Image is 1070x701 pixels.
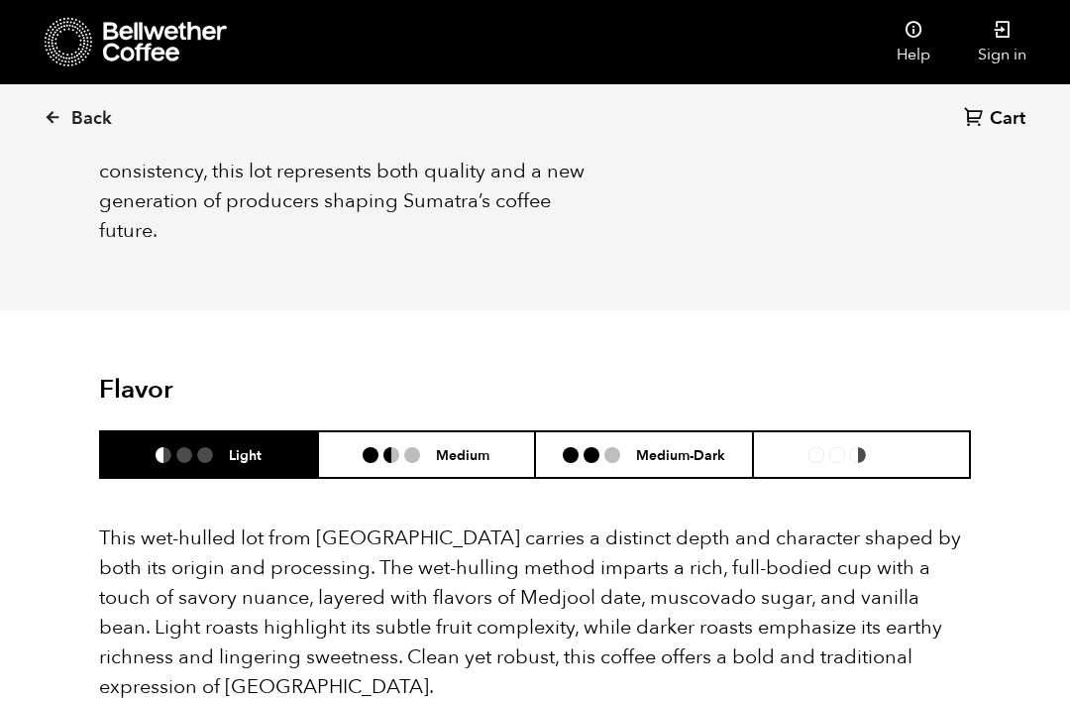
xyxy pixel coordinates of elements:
h6: Light [229,446,262,463]
h6: Dark [882,446,913,463]
h6: Medium [436,446,489,463]
span: Back [71,107,112,131]
h6: Medium-Dark [636,446,725,463]
a: Cart [964,106,1030,133]
span: Cart [990,107,1025,131]
h2: Flavor [99,375,389,406]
